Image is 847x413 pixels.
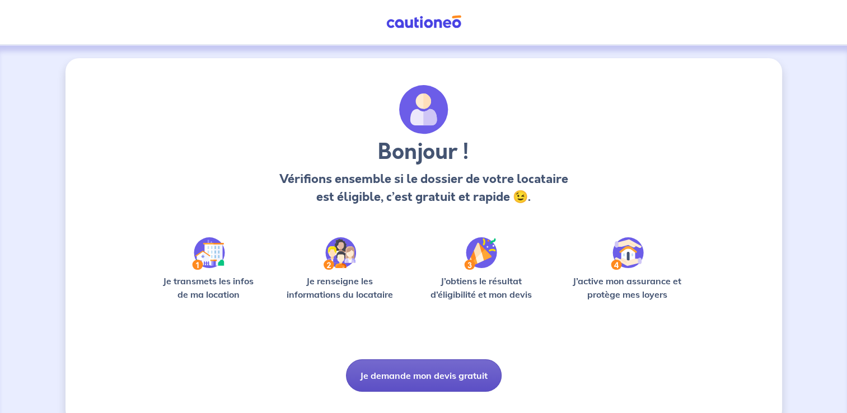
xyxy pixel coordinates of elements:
[324,237,356,270] img: /static/c0a346edaed446bb123850d2d04ad552/Step-2.svg
[346,359,502,392] button: Je demande mon devis gratuit
[399,85,448,134] img: archivate
[276,170,571,206] p: Vérifions ensemble si le dossier de votre locataire est éligible, c’est gratuit et rapide 😉.
[562,274,692,301] p: J’active mon assurance et protège mes loyers
[276,139,571,166] h3: Bonjour !
[155,274,262,301] p: Je transmets les infos de ma location
[192,237,225,270] img: /static/90a569abe86eec82015bcaae536bd8e6/Step-1.svg
[611,237,644,270] img: /static/bfff1cf634d835d9112899e6a3df1a5d/Step-4.svg
[280,274,400,301] p: Je renseigne les informations du locataire
[382,15,466,29] img: Cautioneo
[464,237,497,270] img: /static/f3e743aab9439237c3e2196e4328bba9/Step-3.svg
[418,274,544,301] p: J’obtiens le résultat d’éligibilité et mon devis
